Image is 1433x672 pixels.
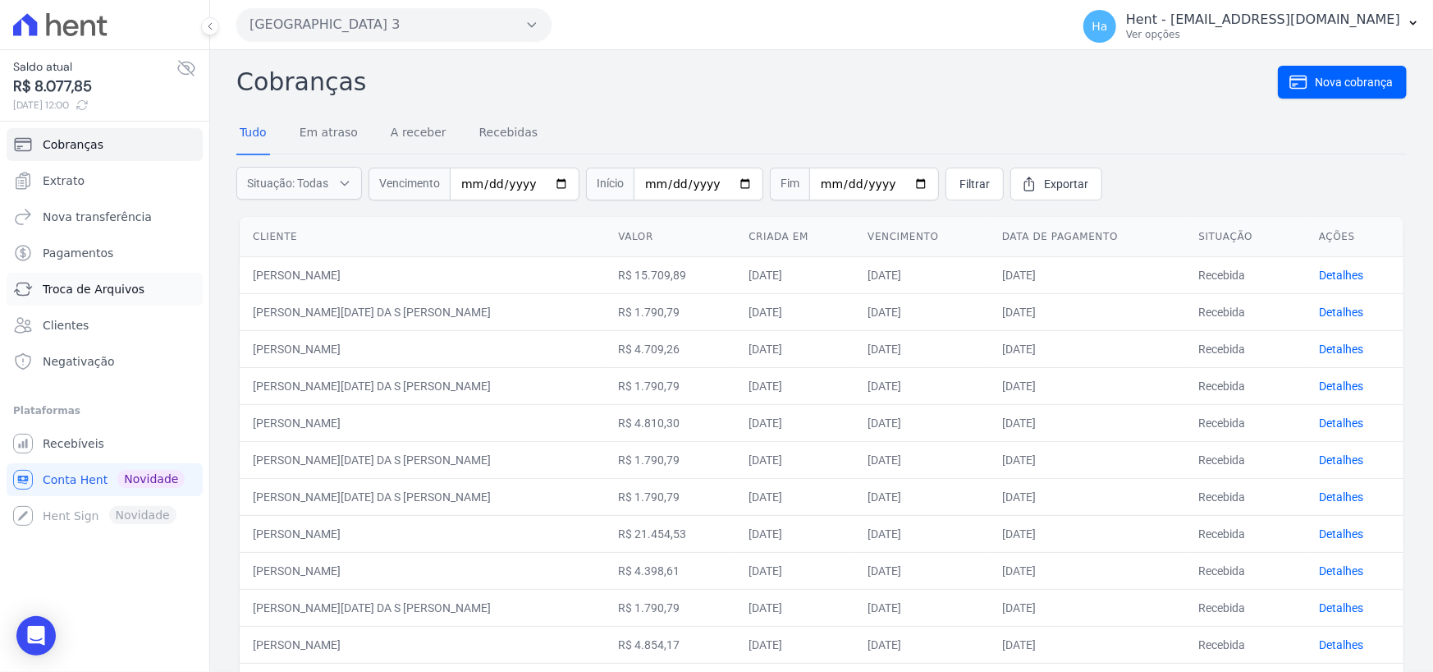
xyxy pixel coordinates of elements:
[236,8,552,41] button: [GEOGRAPHIC_DATA] 3
[240,552,605,589] td: [PERSON_NAME]
[1185,404,1306,441] td: Recebida
[1319,638,1363,651] a: Detalhes
[13,128,196,532] nav: Sidebar
[1092,21,1107,32] span: Ha
[43,353,115,370] span: Negativação
[1185,515,1306,552] td: Recebida
[1185,330,1306,367] td: Recebida
[854,515,989,552] td: [DATE]
[13,76,176,98] span: R$ 8.077,85
[240,404,605,441] td: [PERSON_NAME]
[989,256,1186,293] td: [DATE]
[7,463,203,496] a: Conta Hent Novidade
[240,515,605,552] td: [PERSON_NAME]
[1126,28,1400,41] p: Ver opções
[7,345,203,378] a: Negativação
[735,589,854,626] td: [DATE]
[989,478,1186,515] td: [DATE]
[605,217,735,257] th: Valor
[989,515,1186,552] td: [DATE]
[854,367,989,404] td: [DATE]
[989,589,1186,626] td: [DATE]
[1185,552,1306,589] td: Recebida
[605,589,735,626] td: R$ 1.790,79
[1319,343,1363,356] a: Detalhes
[236,167,362,200] button: Situação: Todas
[7,273,203,306] a: Troca de Arquivos
[240,441,605,478] td: [PERSON_NAME][DATE] DA S [PERSON_NAME]
[43,209,152,225] span: Nova transferência
[240,217,605,257] th: Cliente
[605,552,735,589] td: R$ 4.398,61
[43,472,108,488] span: Conta Hent
[735,441,854,478] td: [DATE]
[989,404,1186,441] td: [DATE]
[989,293,1186,330] td: [DATE]
[1319,306,1363,319] a: Detalhes
[854,552,989,589] td: [DATE]
[1319,490,1363,504] a: Detalhes
[7,200,203,233] a: Nova transferência
[959,176,990,192] span: Filtrar
[13,98,176,113] span: [DATE] 12:00
[1010,168,1102,200] a: Exportar
[605,256,735,293] td: R$ 15.709,89
[735,552,854,589] td: [DATE]
[236,113,270,155] a: Tudo
[854,256,989,293] td: [DATE]
[1319,269,1363,282] a: Detalhes
[1319,453,1363,467] a: Detalhes
[854,293,989,330] td: [DATE]
[13,58,176,76] span: Saldo atual
[16,616,56,656] div: Open Intercom Messenger
[854,330,989,367] td: [DATE]
[605,293,735,330] td: R$ 1.790,79
[43,317,89,334] span: Clientes
[240,367,605,404] td: [PERSON_NAME][DATE] DA S [PERSON_NAME]
[369,168,450,200] span: Vencimento
[989,626,1186,663] td: [DATE]
[43,435,104,452] span: Recebíveis
[989,367,1186,404] td: [DATE]
[240,589,605,626] td: [PERSON_NAME][DATE] DA S [PERSON_NAME]
[605,404,735,441] td: R$ 4.810,30
[989,552,1186,589] td: [DATE]
[240,330,605,367] td: [PERSON_NAME]
[296,113,361,155] a: Em atraso
[735,293,854,330] td: [DATE]
[1185,293,1306,330] td: Recebida
[1319,417,1363,430] a: Detalhes
[1185,626,1306,663] td: Recebida
[854,404,989,441] td: [DATE]
[43,281,144,297] span: Troca de Arquivos
[854,217,989,257] th: Vencimento
[1319,527,1363,541] a: Detalhes
[7,427,203,460] a: Recebíveis
[43,245,113,261] span: Pagamentos
[7,128,203,161] a: Cobranças
[854,478,989,515] td: [DATE]
[1315,74,1393,90] span: Nova cobrança
[1070,3,1433,49] button: Ha Hent - [EMAIL_ADDRESS][DOMAIN_NAME] Ver opções
[735,367,854,404] td: [DATE]
[43,173,85,189] span: Extrato
[1319,380,1363,393] a: Detalhes
[476,113,542,155] a: Recebidas
[240,626,605,663] td: [PERSON_NAME]
[13,401,196,421] div: Plataformas
[989,217,1186,257] th: Data de pagamento
[1319,564,1363,578] a: Detalhes
[1306,217,1403,257] th: Ações
[735,256,854,293] td: [DATE]
[1278,66,1407,99] a: Nova cobrança
[240,478,605,515] td: [PERSON_NAME][DATE] DA S [PERSON_NAME]
[945,168,1004,200] a: Filtrar
[586,168,634,200] span: Início
[1126,12,1400,28] p: Hent - [EMAIL_ADDRESS][DOMAIN_NAME]
[236,63,1278,100] h2: Cobranças
[1185,367,1306,404] td: Recebida
[247,175,328,191] span: Situação: Todas
[854,626,989,663] td: [DATE]
[605,330,735,367] td: R$ 4.709,26
[605,478,735,515] td: R$ 1.790,79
